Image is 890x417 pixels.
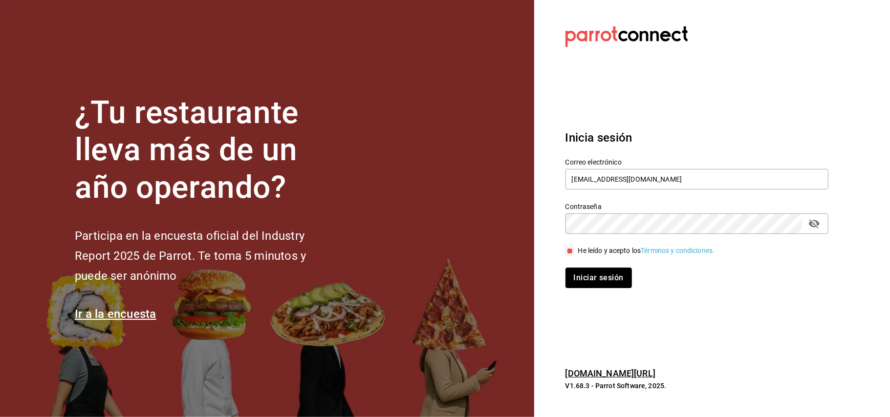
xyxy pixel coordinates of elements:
h2: Participa en la encuesta oficial del Industry Report 2025 de Parrot. Te toma 5 minutos y puede se... [75,226,339,286]
h1: ¿Tu restaurante lleva más de un año operando? [75,94,339,207]
p: V1.68.3 - Parrot Software, 2025. [565,381,828,391]
div: He leído y acepto los [578,246,715,256]
input: Ingresa tu correo electrónico [565,169,828,189]
a: Ir a la encuesta [75,307,156,321]
label: Contraseña [565,203,828,210]
label: Correo electrónico [565,159,828,166]
a: [DOMAIN_NAME][URL] [565,368,655,378]
a: Términos y condiciones. [641,247,715,254]
h3: Inicia sesión [565,129,828,146]
button: passwordField [806,215,823,232]
button: Iniciar sesión [565,268,632,288]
